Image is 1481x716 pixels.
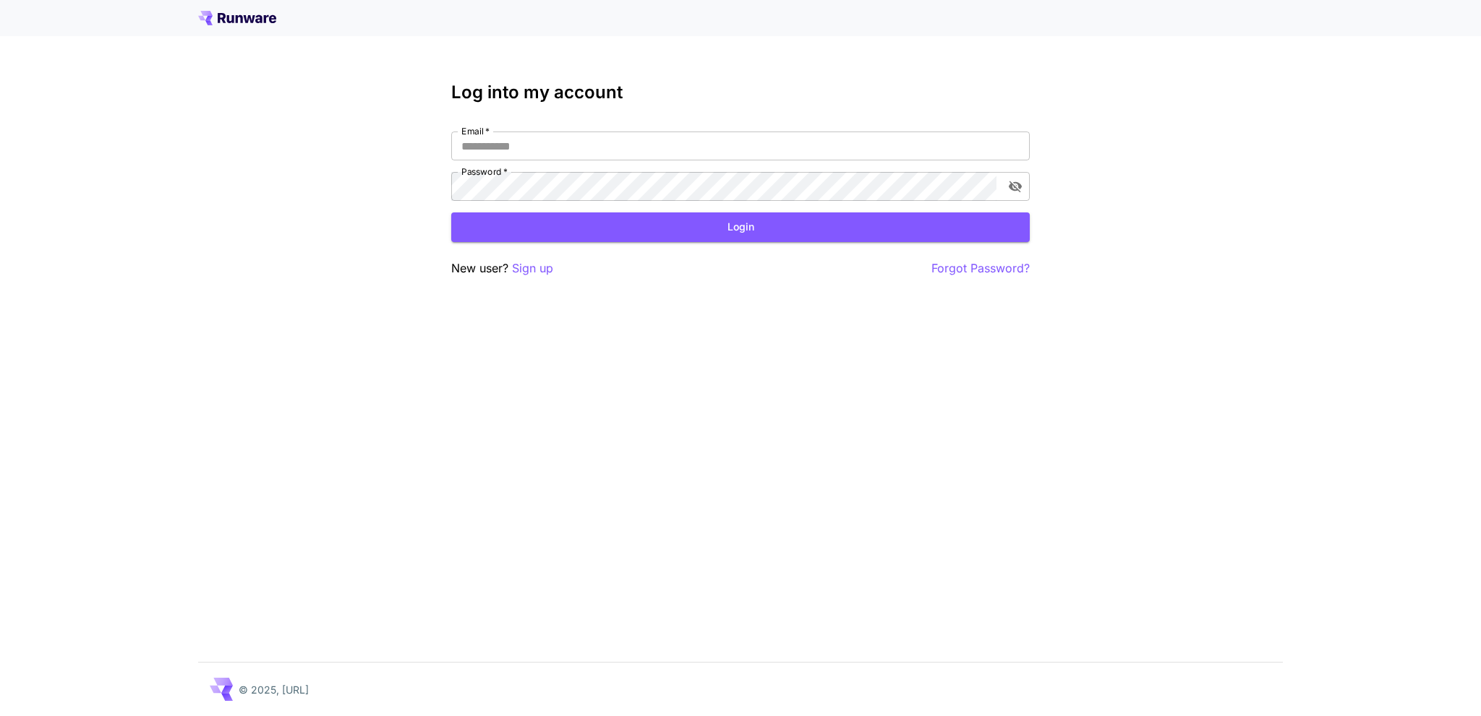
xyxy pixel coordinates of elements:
button: Sign up [512,259,553,277]
button: toggle password visibility [1002,173,1028,199]
p: New user? [451,259,553,277]
h3: Log into my account [451,82,1030,103]
button: Login [451,212,1030,242]
p: © 2025, [URL] [239,682,309,697]
label: Password [461,165,508,178]
button: Forgot Password? [931,259,1030,277]
label: Email [461,125,490,137]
